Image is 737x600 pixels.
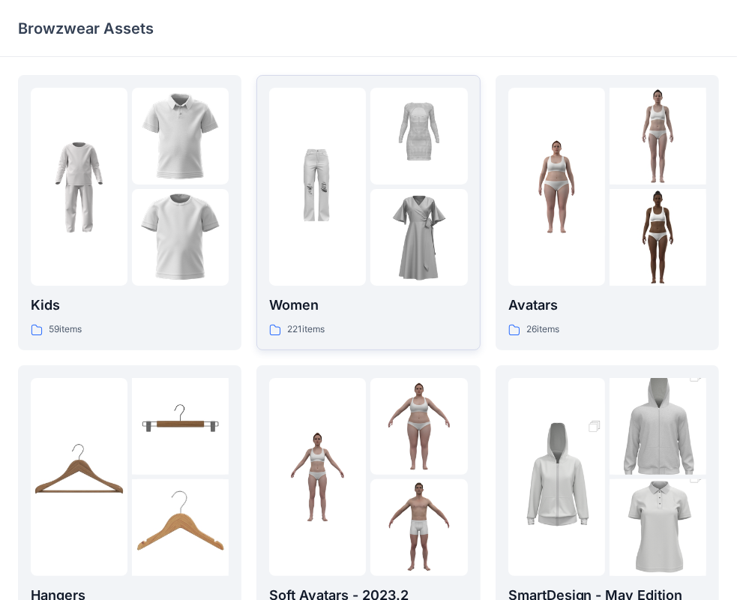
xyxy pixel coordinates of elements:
img: folder 2 [370,378,467,475]
a: folder 1folder 2folder 3Kids59items [18,75,241,350]
img: folder 3 [132,189,229,286]
img: folder 1 [31,428,127,525]
p: 26 items [526,322,559,337]
img: folder 3 [610,189,706,286]
a: folder 1folder 2folder 3Women221items [256,75,480,350]
img: folder 3 [132,479,229,576]
img: folder 2 [132,378,229,475]
p: 59 items [49,322,82,337]
img: folder 3 [370,479,467,576]
img: folder 1 [269,428,366,525]
img: folder 3 [370,189,467,286]
img: folder 1 [269,139,366,235]
p: Kids [31,295,229,316]
img: folder 1 [508,404,605,550]
p: Avatars [508,295,706,316]
p: 221 items [287,322,325,337]
img: folder 1 [508,139,605,235]
img: folder 2 [370,88,467,184]
img: folder 1 [31,139,127,235]
img: folder 2 [132,88,229,184]
p: Browzwear Assets [18,18,154,39]
p: Women [269,295,467,316]
img: folder 2 [610,354,706,499]
a: folder 1folder 2folder 3Avatars26items [496,75,719,350]
img: folder 2 [610,88,706,184]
